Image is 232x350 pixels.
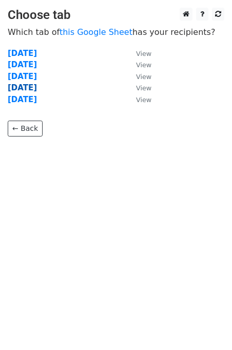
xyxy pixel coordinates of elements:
[126,49,151,58] a: View
[136,73,151,81] small: View
[136,50,151,57] small: View
[8,95,37,104] a: [DATE]
[8,83,37,92] a: [DATE]
[126,95,151,104] a: View
[8,8,224,23] h3: Choose tab
[8,60,37,69] a: [DATE]
[126,83,151,92] a: View
[8,27,224,37] p: Which tab of has your recipients?
[60,27,132,37] a: this Google Sheet
[8,72,37,81] a: [DATE]
[126,60,151,69] a: View
[136,84,151,92] small: View
[126,72,151,81] a: View
[8,121,43,137] a: ← Back
[181,301,232,350] iframe: Chat Widget
[8,49,37,58] a: [DATE]
[136,96,151,104] small: View
[136,61,151,69] small: View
